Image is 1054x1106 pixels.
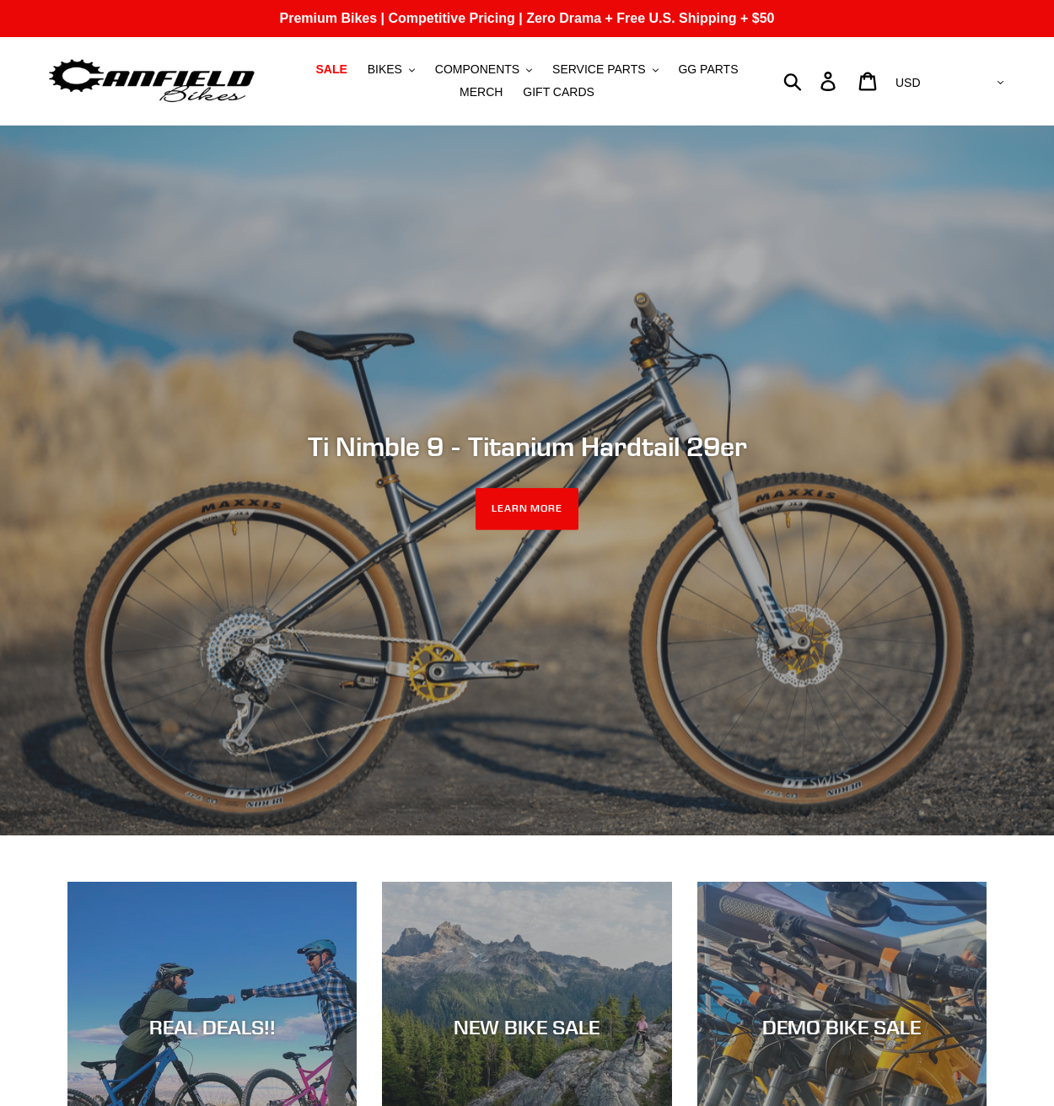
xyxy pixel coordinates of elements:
span: COMPONENTS [435,62,519,77]
h2: Ti Nimble 9 - Titanium Hardtail 29er [67,431,987,463]
button: BIKES [359,58,423,81]
a: MERCH [451,81,511,104]
a: GG PARTS [670,58,746,81]
div: DEMO BIKE SALE [697,1014,987,1039]
span: GIFT CARDS [523,85,594,99]
span: BIKES [368,62,402,77]
button: COMPONENTS [427,58,540,81]
div: REAL DEALS!! [67,1014,357,1039]
span: SERVICE PARTS [552,62,645,77]
span: GG PARTS [678,62,738,77]
button: SERVICE PARTS [544,58,666,81]
span: MERCH [460,85,503,99]
div: NEW BIKE SALE [382,1014,671,1039]
span: SALE [315,62,347,77]
img: Canfield Bikes [46,55,257,108]
a: GIFT CARDS [514,81,603,104]
a: LEARN MORE [476,488,579,530]
a: SALE [307,58,355,81]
